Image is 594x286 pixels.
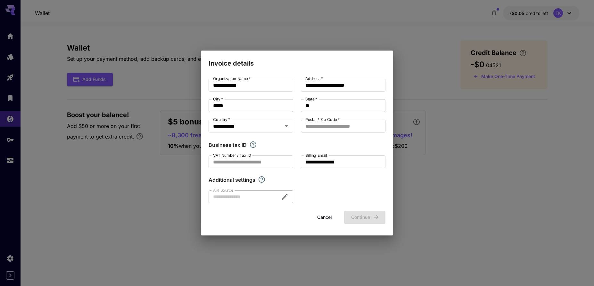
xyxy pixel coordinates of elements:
label: Postal / Zip Code [305,117,340,122]
button: Open [282,122,291,131]
p: Business tax ID [209,141,247,149]
p: Additional settings [209,176,255,184]
label: State [305,96,317,102]
label: Billing Email [305,153,327,158]
label: AIR Source [213,187,233,193]
h2: Invoice details [201,51,393,68]
button: Cancel [310,211,339,224]
label: City [213,96,223,102]
label: Country [213,117,230,122]
svg: If you are a business tax registrant, please enter your business tax ID here. [249,141,257,148]
label: Organization Name [213,76,251,81]
label: VAT Number / Tax ID [213,153,251,158]
svg: Explore additional customization settings [258,176,266,183]
label: Address [305,76,323,81]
